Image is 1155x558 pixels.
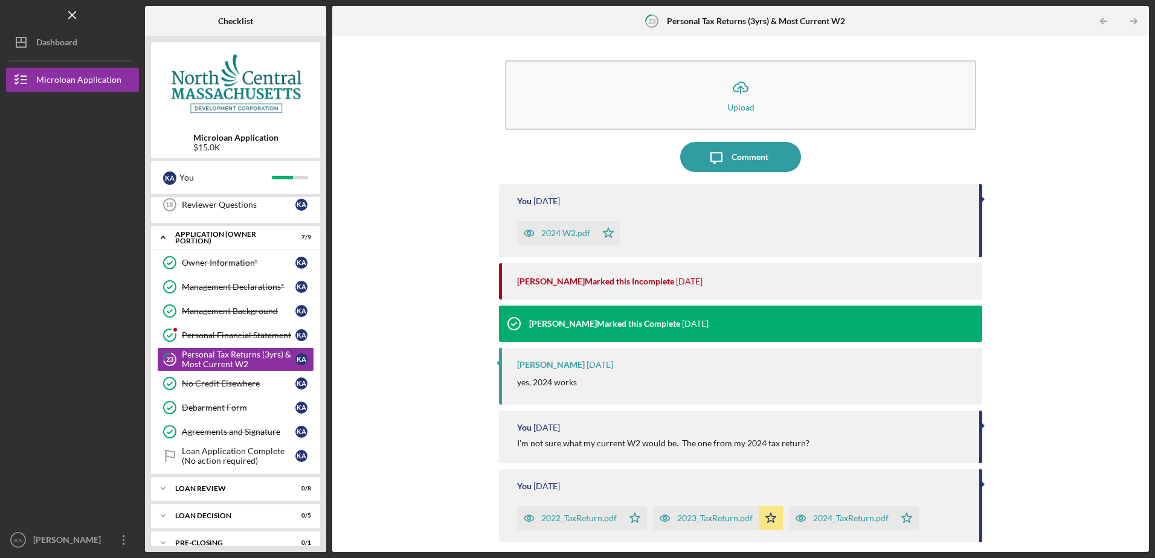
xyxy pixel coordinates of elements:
div: I'm not sure what my current W2 would be. The one from my 2024 tax return? [517,438,809,448]
div: Comment [732,142,768,172]
a: 23Personal Tax Returns (3yrs) & Most Current W2KA [157,347,314,371]
div: [PERSON_NAME] Marked this Incomplete [517,277,674,286]
time: 2025-09-12 16:23 [533,196,560,206]
div: PRE-CLOSING [175,539,281,547]
div: Management Declarations* [182,282,295,292]
time: 2025-09-12 15:00 [676,277,703,286]
div: 2024_TaxReturn.pdf [813,513,889,523]
div: APPLICATION (OWNER PORTION) [175,231,281,245]
div: Agreements and Signature [182,427,295,437]
div: K A [295,377,307,390]
button: Upload [505,60,976,130]
a: Management BackgroundKA [157,299,314,323]
time: 2025-09-03 17:57 [533,481,560,491]
button: 2024 W2.pdf [517,221,620,245]
a: Agreements and SignatureKA [157,420,314,444]
div: 2022_TaxReturn.pdf [541,513,617,523]
div: Loan Application Complete (No action required) [182,446,295,466]
div: K A [295,199,307,211]
div: You [517,196,532,206]
button: Microloan Application [6,68,139,92]
div: [PERSON_NAME] [30,528,109,555]
div: Owner Information* [182,258,295,268]
div: K A [163,172,176,185]
button: 2024_TaxReturn.pdf [789,506,919,530]
div: LOAN DECISION [175,512,281,519]
div: No Credit Elsewhere [182,379,295,388]
div: Debarment Form [182,403,295,412]
div: K A [295,281,307,293]
a: 18Reviewer QuestionsKA [157,193,314,217]
div: Upload [727,103,754,112]
div: $15.0K [193,143,278,152]
time: 2025-09-12 15:00 [682,319,709,329]
time: 2025-09-12 14:55 [587,360,613,370]
button: KA[PERSON_NAME] [6,528,139,552]
a: Loan Application Complete (No action required)KA [157,444,314,468]
text: KA [14,537,22,544]
div: [PERSON_NAME] [517,360,585,370]
a: Debarment FormKA [157,396,314,420]
div: Personal Financial Statement [182,330,295,340]
img: Product logo [151,48,320,121]
button: Comment [680,142,801,172]
div: K A [295,329,307,341]
b: Personal Tax Returns (3yrs) & Most Current W2 [667,16,845,26]
div: 2024 W2.pdf [541,228,590,238]
tspan: 18 [166,201,173,208]
div: Personal Tax Returns (3yrs) & Most Current W2 [182,350,295,369]
div: You [517,481,532,491]
a: Management Declarations*KA [157,275,314,299]
div: K A [295,402,307,414]
div: Dashboard [36,30,77,57]
div: 0 / 1 [289,539,311,547]
a: Owner Information*KA [157,251,314,275]
div: [PERSON_NAME] Marked this Complete [529,319,680,329]
tspan: 23 [166,356,173,364]
a: Personal Financial StatementKA [157,323,314,347]
div: 2023_TaxReturn.pdf [677,513,753,523]
div: 7 / 9 [289,234,311,241]
div: 0 / 8 [289,485,311,492]
div: Management Background [182,306,295,316]
div: 0 / 5 [289,512,311,519]
div: K A [295,450,307,462]
tspan: 23 [648,17,655,25]
div: Microloan Application [36,68,121,95]
button: 2022_TaxReturn.pdf [517,506,647,530]
div: You [179,167,272,188]
div: K A [295,426,307,438]
p: yes, 2024 works [517,376,577,389]
a: No Credit ElsewhereKA [157,371,314,396]
b: Checklist [218,16,253,26]
div: You [517,423,532,432]
div: K A [295,305,307,317]
button: Dashboard [6,30,139,54]
time: 2025-09-03 17:59 [533,423,560,432]
div: K A [295,353,307,365]
b: Microloan Application [193,133,278,143]
div: K A [295,257,307,269]
button: 2023_TaxReturn.pdf [653,506,783,530]
div: LOAN REVIEW [175,485,281,492]
div: Reviewer Questions [182,200,295,210]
